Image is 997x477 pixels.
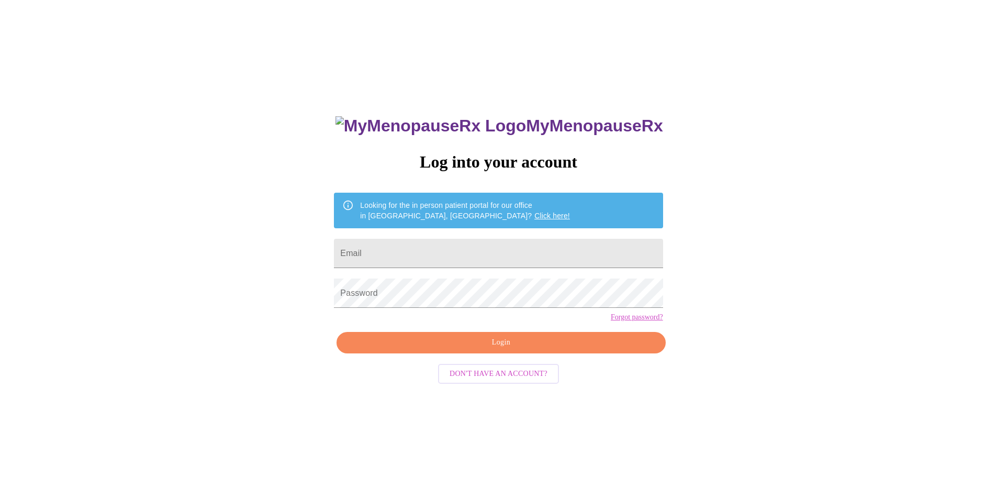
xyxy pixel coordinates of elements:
a: Don't have an account? [435,369,562,378]
button: Don't have an account? [438,364,559,384]
div: Looking for the in person patient portal for our office in [GEOGRAPHIC_DATA], [GEOGRAPHIC_DATA]? [360,196,570,225]
span: Login [349,336,653,349]
span: Don't have an account? [450,368,547,381]
img: MyMenopauseRx Logo [335,116,526,136]
a: Click here! [534,212,570,220]
a: Forgot password? [611,313,663,321]
h3: Log into your account [334,152,663,172]
h3: MyMenopauseRx [335,116,663,136]
button: Login [337,332,665,353]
